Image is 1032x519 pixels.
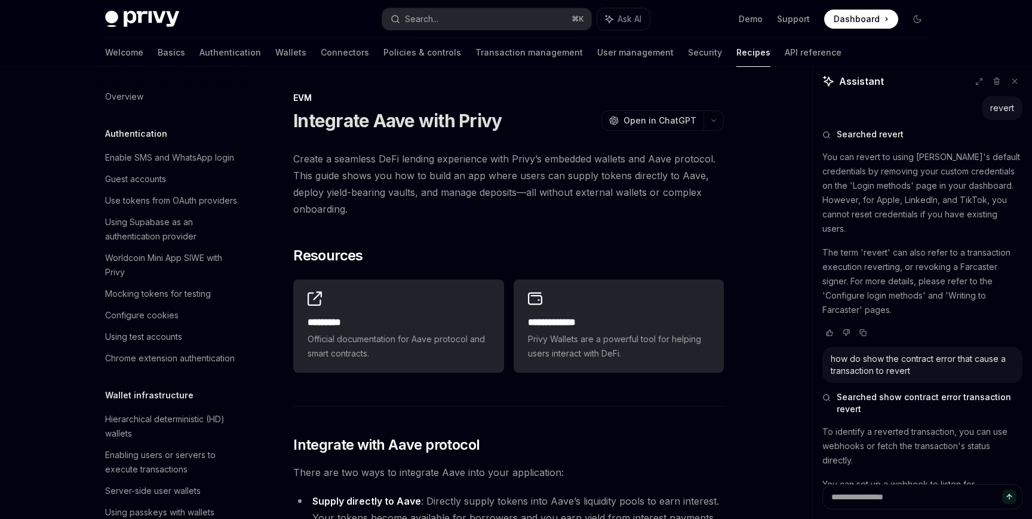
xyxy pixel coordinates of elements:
[990,102,1014,114] div: revert
[105,448,241,477] div: Enabling users or servers to execute transactions
[96,480,248,502] a: Server-side user wallets
[383,38,461,67] a: Policies & controls
[293,280,503,373] a: **** ****Official documentation for Aave protocol and smart contracts.
[105,194,237,208] div: Use tokens from OAuth providers
[837,391,1022,415] span: Searched show contract error transaction revert
[96,168,248,190] a: Guest accounts
[105,215,241,244] div: Using Supabase as an authentication provider
[822,391,1022,415] button: Searched show contract error transaction revert
[199,38,261,67] a: Authentication
[96,147,248,168] a: Enable SMS and WhatsApp login
[105,330,182,344] div: Using test accounts
[382,8,591,30] button: Search...⌘K
[475,38,583,67] a: Transaction management
[105,287,211,301] div: Mocking tokens for testing
[105,38,143,67] a: Welcome
[601,110,704,131] button: Open in ChatGPT
[105,172,166,186] div: Guest accounts
[105,251,241,280] div: Worldcoin Mini App SIWE with Privy
[105,412,241,441] div: Hierarchical deterministic (HD) wallets
[96,444,248,480] a: Enabling users or servers to execute transactions
[275,38,306,67] a: Wallets
[623,115,696,127] span: Open in ChatGPT
[839,74,884,88] span: Assistant
[96,283,248,305] a: Mocking tokens for testing
[739,13,763,25] a: Demo
[785,38,841,67] a: API reference
[822,245,1022,317] p: The term 'revert' can also refer to a transaction execution reverting, or revoking a Farcaster si...
[824,10,898,29] a: Dashboard
[908,10,927,29] button: Toggle dark mode
[293,246,363,265] span: Resources
[308,332,489,361] span: Official documentation for Aave protocol and smart contracts.
[293,92,724,104] div: EVM
[312,495,421,507] strong: Supply directly to Aave
[293,110,502,131] h1: Integrate Aave with Privy
[105,11,179,27] img: dark logo
[96,409,248,444] a: Hierarchical deterministic (HD) wallets
[618,13,641,25] span: Ask AI
[96,211,248,247] a: Using Supabase as an authentication provider
[158,38,185,67] a: Basics
[293,435,480,454] span: Integrate with Aave protocol
[572,14,584,24] span: ⌘ K
[688,38,722,67] a: Security
[321,38,369,67] a: Connectors
[105,308,179,323] div: Configure cookies
[96,326,248,348] a: Using test accounts
[96,190,248,211] a: Use tokens from OAuth providers
[96,305,248,326] a: Configure cookies
[736,38,770,67] a: Recipes
[105,388,193,403] h5: Wallet infrastructure
[528,332,709,361] span: Privy Wallets are a powerful tool for helping users interact with DeFi.
[293,151,724,217] span: Create a seamless DeFi lending experience with Privy’s embedded wallets and Aave protocol. This g...
[831,353,1014,377] div: how do show the contract error that cause a transaction to revert
[514,280,724,373] a: **** **** ***Privy Wallets are a powerful tool for helping users interact with DeFi.
[837,128,904,140] span: Searched revert
[96,348,248,369] a: Chrome extension authentication
[96,247,248,283] a: Worldcoin Mini App SIWE with Privy
[597,8,650,30] button: Ask AI
[96,86,248,108] a: Overview
[293,464,724,481] span: There are two ways to integrate Aave into your application:
[777,13,810,25] a: Support
[822,150,1022,236] p: You can revert to using [PERSON_NAME]'s default credentials by removing your custom credentials o...
[105,127,167,141] h5: Authentication
[105,151,234,165] div: Enable SMS and WhatsApp login
[1002,490,1016,504] button: Send message
[597,38,674,67] a: User management
[105,90,143,104] div: Overview
[822,425,1022,468] p: To identify a reverted transaction, you can use webhooks or fetch the transaction's status directly.
[834,13,880,25] span: Dashboard
[105,351,235,366] div: Chrome extension authentication
[822,128,1022,140] button: Searched revert
[105,484,201,498] div: Server-side user wallets
[405,12,438,26] div: Search...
